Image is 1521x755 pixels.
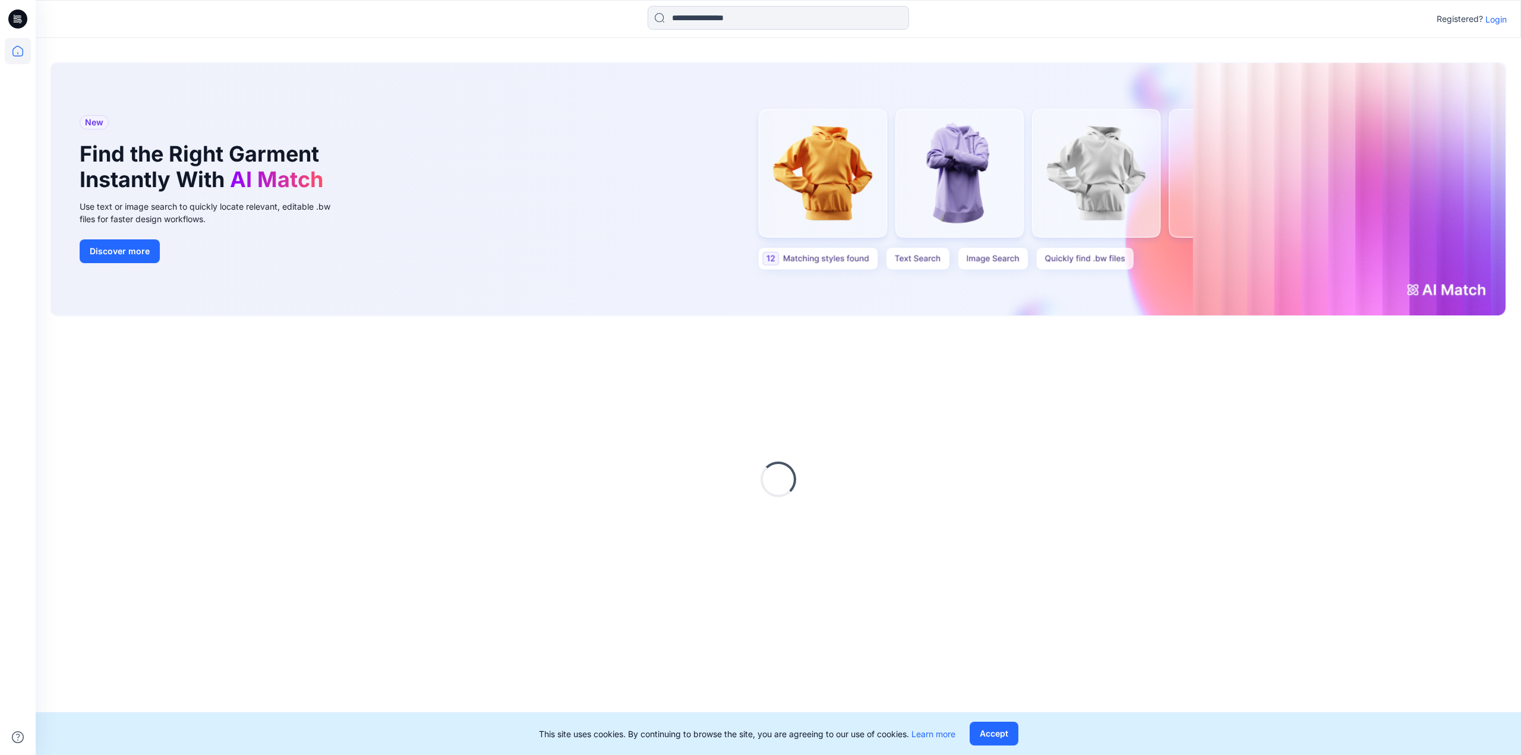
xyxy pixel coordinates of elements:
[539,728,955,740] p: This site uses cookies. By continuing to browse the site, you are agreeing to our use of cookies.
[1437,12,1483,26] p: Registered?
[230,166,323,192] span: AI Match
[80,200,347,225] div: Use text or image search to quickly locate relevant, editable .bw files for faster design workflows.
[80,141,329,192] h1: Find the Right Garment Instantly With
[85,115,103,129] span: New
[1485,13,1507,26] p: Login
[911,729,955,739] a: Learn more
[970,722,1018,745] button: Accept
[80,239,160,263] button: Discover more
